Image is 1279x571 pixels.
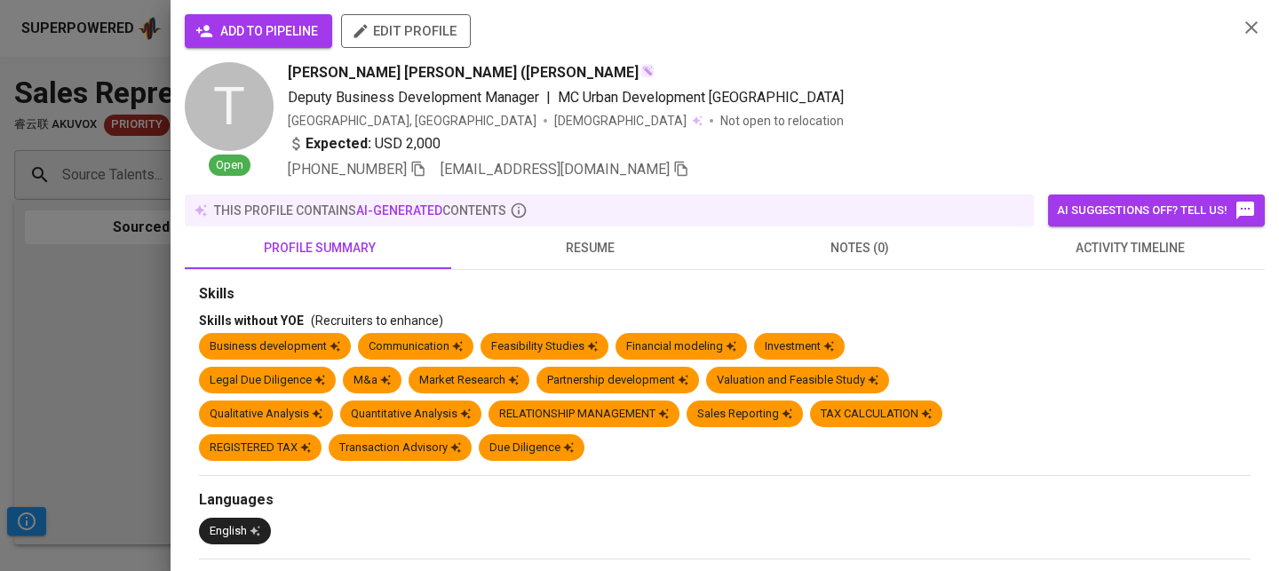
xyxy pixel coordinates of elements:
img: magic_wand.svg [640,64,655,78]
button: AI suggestions off? Tell us! [1048,194,1265,226]
div: Sales Reporting [697,406,792,423]
span: Skills without YOE [199,313,304,328]
span: notes (0) [735,237,984,259]
div: Languages [199,490,1251,511]
span: AI-generated [356,203,442,218]
div: Market Research [419,372,519,389]
span: profile summary [195,237,444,259]
div: Feasibility Studies [491,338,598,355]
button: edit profile [341,14,471,48]
div: Transaction Advisory [339,440,461,456]
div: [GEOGRAPHIC_DATA], [GEOGRAPHIC_DATA] [288,112,536,130]
div: USD 2,000 [288,133,441,155]
span: AI suggestions off? Tell us! [1057,200,1256,221]
div: T [185,62,274,151]
span: [EMAIL_ADDRESS][DOMAIN_NAME] [441,161,670,178]
span: activity timeline [1005,237,1254,259]
div: Valuation and Feasible Study [717,372,878,389]
div: Partnership development [547,372,688,389]
div: M&a [354,372,391,389]
div: English [210,523,260,540]
div: Investment [765,338,834,355]
button: add to pipeline [185,14,332,48]
b: Expected: [306,133,371,155]
span: [PHONE_NUMBER] [288,161,407,178]
span: (Recruiters to enhance) [311,313,443,328]
span: resume [465,237,714,259]
p: this profile contains contents [214,202,506,219]
span: Deputy Business Development Manager [288,89,539,106]
span: add to pipeline [199,20,318,43]
div: Legal Due Diligence [210,372,325,389]
span: | [546,87,551,108]
p: Not open to relocation [720,112,844,130]
div: REGISTERED TAX [210,440,311,456]
span: Open [209,157,250,174]
div: TAX CALCULATION [821,406,932,423]
span: edit profile [355,20,457,43]
div: Qualitative Analysis [210,406,322,423]
div: Quantitative Analysis [351,406,471,423]
div: Due Diligence [489,440,574,456]
div: Communication [369,338,463,355]
span: [PERSON_NAME] [PERSON_NAME] ([PERSON_NAME] [288,62,639,83]
span: MC Urban Development [GEOGRAPHIC_DATA] [558,89,844,106]
div: RELATIONSHIP MANAGEMENT [499,406,669,423]
span: [DEMOGRAPHIC_DATA] [554,112,689,130]
a: edit profile [341,23,471,37]
div: Business development [210,338,340,355]
div: Financial modeling [626,338,736,355]
div: Skills [199,284,1251,305]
